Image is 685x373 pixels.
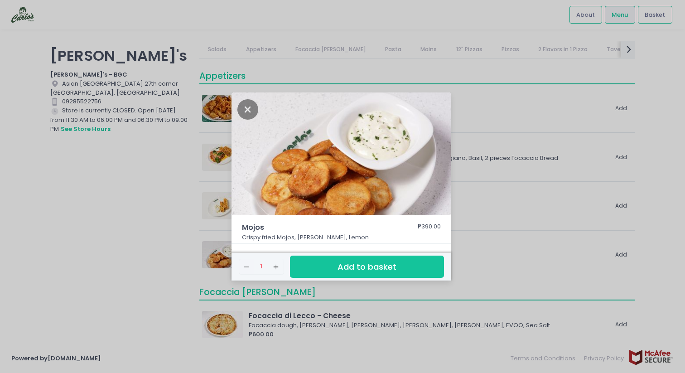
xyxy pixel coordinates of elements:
button: Add to basket [290,256,444,278]
div: ₱390.00 [418,222,441,233]
img: Mojos [232,92,451,216]
span: Mojos [242,222,391,233]
p: Crispy fried Mojos, [PERSON_NAME], Lemon [242,233,441,242]
button: Close [237,104,258,113]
